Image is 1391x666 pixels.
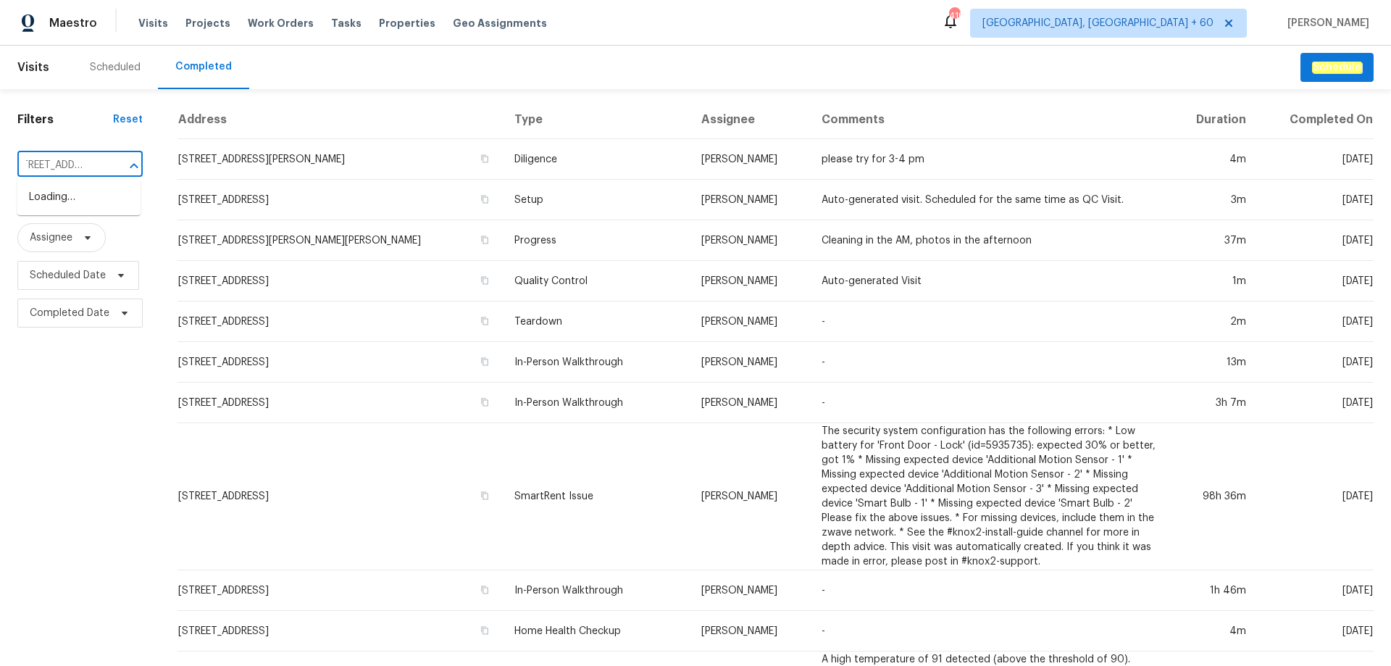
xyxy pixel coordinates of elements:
span: Visits [138,16,168,30]
td: Cleaning in the AM, photos in the afternoon [810,220,1169,261]
td: In-Person Walkthrough [503,383,689,423]
td: [STREET_ADDRESS][PERSON_NAME][PERSON_NAME] [177,220,503,261]
span: [GEOGRAPHIC_DATA], [GEOGRAPHIC_DATA] + 60 [982,16,1214,30]
div: Loading… [17,180,141,215]
td: [STREET_ADDRESS] [177,301,503,342]
td: [PERSON_NAME] [690,383,810,423]
td: - [810,611,1169,652]
td: [PERSON_NAME] [690,261,810,301]
button: Copy Address [478,152,491,165]
td: [DATE] [1258,342,1374,383]
span: Work Orders [248,16,314,30]
td: 98h 36m [1169,423,1258,570]
td: [DATE] [1258,570,1374,611]
span: Properties [379,16,435,30]
td: [DATE] [1258,220,1374,261]
div: Reset [113,112,143,127]
span: Tasks [331,18,362,28]
td: - [810,301,1169,342]
th: Assignee [690,101,810,139]
td: Setup [503,180,689,220]
button: Copy Address [478,274,491,287]
td: [DATE] [1258,261,1374,301]
button: Copy Address [478,624,491,637]
span: Completed Date [30,306,109,320]
td: 4m [1169,611,1258,652]
td: In-Person Walkthrough [503,570,689,611]
button: Copy Address [478,193,491,206]
td: 3m [1169,180,1258,220]
th: Completed On [1258,101,1374,139]
td: Progress [503,220,689,261]
th: Address [177,101,503,139]
button: Schedule [1300,53,1374,83]
span: Projects [185,16,230,30]
th: Comments [810,101,1169,139]
td: Diligence [503,139,689,180]
div: Scheduled [90,60,141,75]
button: Close [124,156,144,176]
td: [PERSON_NAME] [690,611,810,652]
td: 1m [1169,261,1258,301]
td: Auto-generated Visit [810,261,1169,301]
th: Duration [1169,101,1258,139]
td: [STREET_ADDRESS] [177,342,503,383]
td: Quality Control [503,261,689,301]
td: The security system configuration has the following errors: * Low battery for 'Front Door - Lock'... [810,423,1169,570]
button: Copy Address [478,315,491,328]
td: [DATE] [1258,180,1374,220]
td: [DATE] [1258,301,1374,342]
td: Auto-generated visit. Scheduled for the same time as QC Visit. [810,180,1169,220]
td: - [810,570,1169,611]
td: - [810,383,1169,423]
td: please try for 3-4 pm [810,139,1169,180]
td: [PERSON_NAME] [690,139,810,180]
td: [DATE] [1258,611,1374,652]
td: [STREET_ADDRESS] [177,423,503,570]
td: [STREET_ADDRESS] [177,180,503,220]
button: Copy Address [478,583,491,596]
button: Copy Address [478,396,491,409]
td: [STREET_ADDRESS] [177,611,503,652]
td: 2m [1169,301,1258,342]
div: Completed [175,59,232,74]
td: In-Person Walkthrough [503,342,689,383]
em: Schedule [1312,62,1362,73]
td: [STREET_ADDRESS][PERSON_NAME] [177,139,503,180]
span: Assignee [30,230,72,245]
span: Maestro [49,16,97,30]
td: Teardown [503,301,689,342]
td: [DATE] [1258,423,1374,570]
span: Geo Assignments [453,16,547,30]
td: [STREET_ADDRESS] [177,383,503,423]
td: 4m [1169,139,1258,180]
td: 13m [1169,342,1258,383]
td: 3h 7m [1169,383,1258,423]
span: [PERSON_NAME] [1282,16,1369,30]
td: [DATE] [1258,139,1374,180]
td: [PERSON_NAME] [690,220,810,261]
td: [PERSON_NAME] [690,301,810,342]
td: [PERSON_NAME] [690,342,810,383]
button: Copy Address [478,355,491,368]
span: Visits [17,51,49,83]
td: [DATE] [1258,383,1374,423]
button: Copy Address [478,489,491,502]
td: Home Health Checkup [503,611,689,652]
td: 1h 46m [1169,570,1258,611]
div: 419 [949,9,959,23]
td: - [810,342,1169,383]
td: 37m [1169,220,1258,261]
td: [PERSON_NAME] [690,423,810,570]
td: [PERSON_NAME] [690,180,810,220]
button: Copy Address [478,233,491,246]
span: Scheduled Date [30,268,106,283]
th: Type [503,101,689,139]
input: Search for an address... [17,154,102,177]
td: [STREET_ADDRESS] [177,261,503,301]
td: [PERSON_NAME] [690,570,810,611]
td: SmartRent Issue [503,423,689,570]
h1: Filters [17,112,113,127]
td: [STREET_ADDRESS] [177,570,503,611]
